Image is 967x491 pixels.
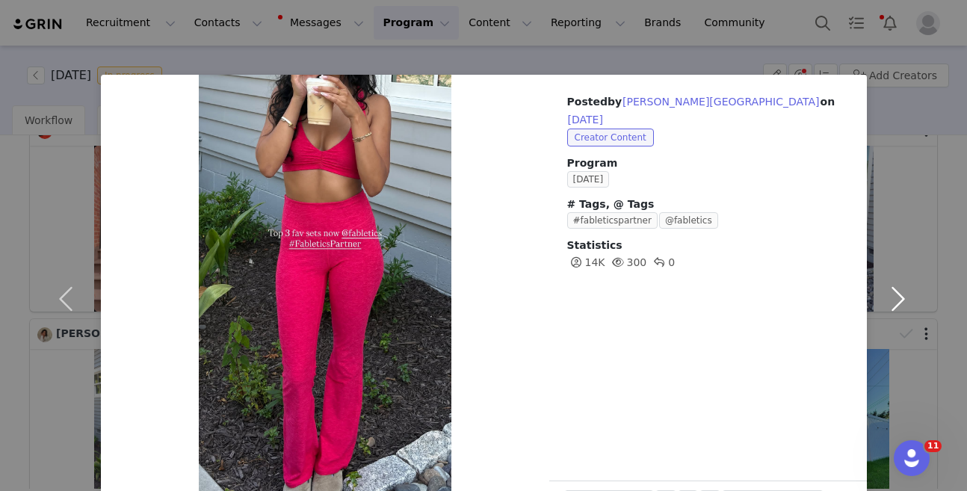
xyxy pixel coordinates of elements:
[567,173,616,185] a: [DATE]
[894,440,930,476] iframe: Intercom live chat
[567,129,654,146] span: Creator Content
[609,256,647,268] span: 300
[567,96,835,126] span: Posted on
[659,212,718,229] span: @fabletics
[567,256,605,268] span: 14K
[567,111,604,129] button: [DATE]
[567,155,849,171] span: Program
[567,171,610,188] span: [DATE]
[567,212,658,229] span: #fableticspartner
[567,239,622,251] span: Statistics
[567,198,655,210] span: # Tags, @ Tags
[608,96,821,108] span: by
[650,256,675,268] span: 0
[924,440,942,452] span: 11
[622,93,820,111] button: [PERSON_NAME][GEOGRAPHIC_DATA]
